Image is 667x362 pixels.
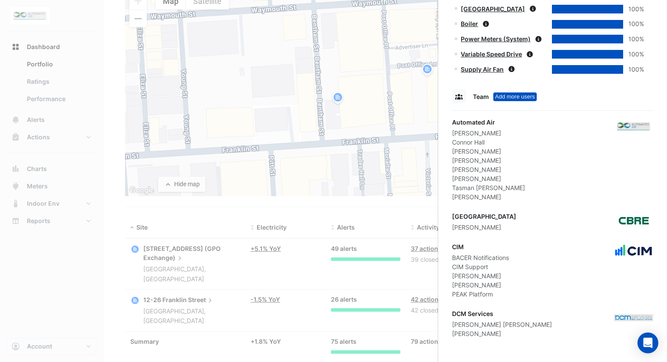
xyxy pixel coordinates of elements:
img: Automated Air [614,118,653,135]
div: 100% [623,65,644,75]
img: DCM Services [614,309,653,326]
a: Supply Air Fan [461,66,504,73]
a: Power Meters (System) [461,35,531,43]
div: Automated Air [452,118,525,127]
div: Tasman [PERSON_NAME] [452,183,525,192]
img: CBRE Charter Hall [614,212,653,229]
img: CIM [614,242,653,260]
div: [PERSON_NAME] [452,128,525,138]
div: 100% [623,19,644,29]
div: [PERSON_NAME] [452,156,525,165]
a: [GEOGRAPHIC_DATA] [461,5,525,13]
span: Team [473,93,489,100]
div: [PERSON_NAME] [452,165,525,174]
div: Open Intercom Messenger [637,332,658,353]
a: Variable Speed Drive [461,50,522,58]
div: 100% [623,4,644,14]
div: [PERSON_NAME] [452,192,525,201]
div: BACER Notifications [452,253,509,262]
div: Connor Hall [452,138,525,147]
div: 100% [623,49,644,59]
div: CIM [452,242,509,251]
div: [PERSON_NAME] [452,271,509,280]
div: 100% [623,34,644,44]
div: CIM Support [452,262,509,271]
div: [GEOGRAPHIC_DATA] [452,212,516,221]
div: Tooltip anchor [493,92,537,101]
div: [PERSON_NAME] [PERSON_NAME] [452,320,552,329]
div: [PERSON_NAME] [452,223,516,232]
div: [PERSON_NAME] [452,174,525,183]
div: DCM Services [452,309,552,318]
div: PEAK Platform [452,290,509,299]
div: [PERSON_NAME] [452,147,525,156]
div: [PERSON_NAME] [452,280,509,290]
div: [PERSON_NAME] [452,329,552,338]
a: Boiler [461,20,478,27]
